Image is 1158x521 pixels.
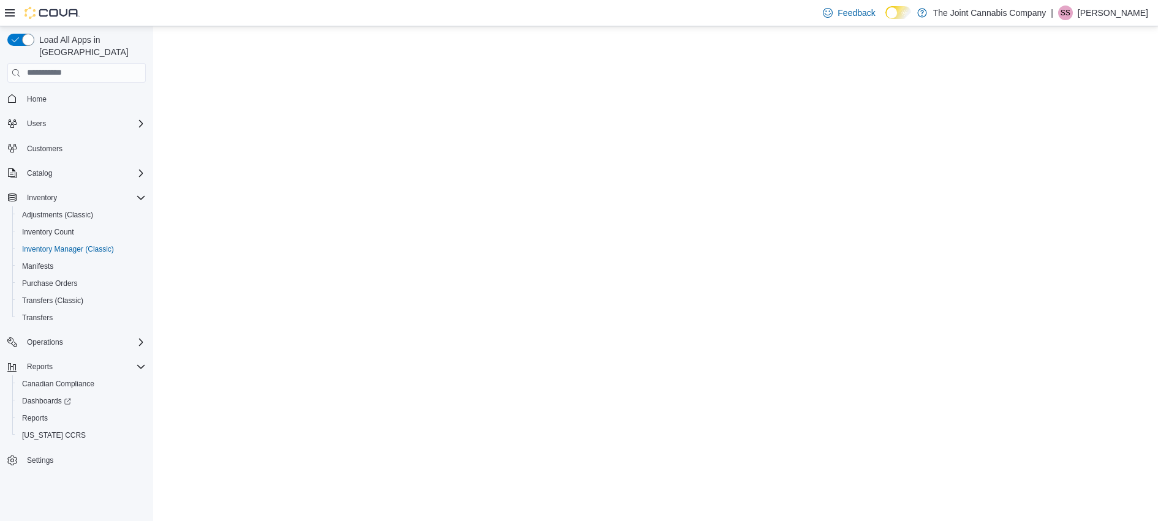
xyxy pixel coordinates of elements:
a: Transfers (Classic) [17,293,88,308]
span: Canadian Compliance [17,377,146,391]
span: Inventory Count [22,227,74,237]
button: Users [22,116,51,131]
a: Feedback [818,1,880,25]
span: Inventory [27,193,57,203]
button: Inventory Count [12,223,151,241]
span: Customers [27,144,62,154]
a: Adjustments (Classic) [17,208,98,222]
span: Dashboards [17,394,146,408]
a: Transfers [17,310,58,325]
button: Reports [2,358,151,375]
button: Transfers [12,309,151,326]
span: Settings [27,455,53,465]
button: Canadian Compliance [12,375,151,392]
button: Operations [22,335,68,350]
button: Adjustments (Classic) [12,206,151,223]
span: Manifests [22,261,53,271]
button: Purchase Orders [12,275,151,292]
a: Dashboards [17,394,76,408]
button: Operations [2,334,151,351]
span: Washington CCRS [17,428,146,443]
span: Inventory [22,190,146,205]
span: Home [27,94,47,104]
span: Purchase Orders [17,276,146,291]
button: Settings [2,451,151,469]
span: Catalog [27,168,52,178]
button: Transfers (Classic) [12,292,151,309]
button: Home [2,90,151,108]
a: Customers [22,141,67,156]
button: Reports [12,410,151,427]
span: SS [1061,6,1070,20]
span: [US_STATE] CCRS [22,430,86,440]
span: Transfers [17,310,146,325]
button: Inventory [22,190,62,205]
p: The Joint Cannabis Company [933,6,1046,20]
span: Transfers (Classic) [17,293,146,308]
span: Adjustments (Classic) [22,210,93,220]
span: Feedback [838,7,875,19]
a: Settings [22,453,58,468]
span: Reports [27,362,53,372]
span: Settings [22,452,146,468]
a: Canadian Compliance [17,377,99,391]
span: Adjustments (Classic) [17,208,146,222]
button: [US_STATE] CCRS [12,427,151,444]
div: Sagar Sanghera [1058,6,1073,20]
a: Manifests [17,259,58,274]
span: Transfers (Classic) [22,296,83,305]
nav: Complex example [7,85,146,501]
button: Manifests [12,258,151,275]
span: Operations [27,337,63,347]
button: Catalog [2,165,151,182]
p: | [1051,6,1053,20]
span: Manifests [17,259,146,274]
span: Canadian Compliance [22,379,94,389]
span: Inventory Manager (Classic) [22,244,114,254]
span: Home [22,91,146,107]
span: Operations [22,335,146,350]
button: Reports [22,359,58,374]
span: Purchase Orders [22,279,78,288]
button: Catalog [22,166,57,181]
span: Transfers [22,313,53,323]
span: Dark Mode [885,19,886,20]
span: Load All Apps in [GEOGRAPHIC_DATA] [34,34,146,58]
button: Inventory [2,189,151,206]
input: Dark Mode [885,6,911,19]
span: Reports [22,413,48,423]
button: Customers [2,140,151,157]
a: Inventory Manager (Classic) [17,242,119,257]
span: Inventory Manager (Classic) [17,242,146,257]
span: Users [27,119,46,129]
span: Inventory Count [17,225,146,239]
span: Catalog [22,166,146,181]
span: Customers [22,141,146,156]
img: Cova [25,7,80,19]
a: Dashboards [12,392,151,410]
span: Users [22,116,146,131]
span: Reports [22,359,146,374]
button: Users [2,115,151,132]
button: Inventory Manager (Classic) [12,241,151,258]
p: [PERSON_NAME] [1078,6,1148,20]
a: Home [22,92,51,107]
span: Dashboards [22,396,71,406]
a: [US_STATE] CCRS [17,428,91,443]
span: Reports [17,411,146,425]
a: Purchase Orders [17,276,83,291]
a: Inventory Count [17,225,79,239]
a: Reports [17,411,53,425]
